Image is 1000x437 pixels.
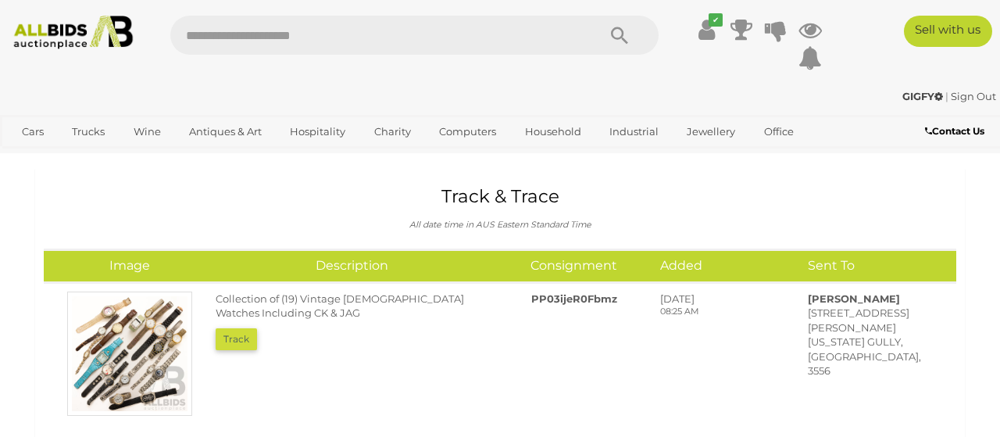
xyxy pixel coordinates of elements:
a: Computers [429,119,506,145]
a: Hospitality [280,119,355,145]
span: Image [109,258,150,273]
a: ✔ [695,16,719,44]
span: | [945,90,948,102]
span: Added [660,258,702,273]
a: Sign Out [951,90,996,102]
a: Cars [12,119,54,145]
button: Track [216,328,257,350]
a: Antiques & Art [179,119,272,145]
img: Collection of (19) Vintage Ladies Watches Including CK & JAG [67,292,192,417]
div: [STREET_ADDRESS][PERSON_NAME] [US_STATE] GULLY, [GEOGRAPHIC_DATA], 3556 [796,292,945,378]
a: [GEOGRAPHIC_DATA] [72,145,203,170]
a: Sell with us [904,16,992,47]
a: Household [515,119,591,145]
a: Wine [123,119,171,145]
h1: Track & Trace [55,187,945,206]
a: Trucks [62,119,115,145]
span: Description [316,258,388,273]
span: Collection of (19) Vintage [DEMOGRAPHIC_DATA] Watches Including CK & JAG [216,292,464,320]
img: Allbids.com.au [7,16,139,49]
a: GIGFY [902,90,945,102]
a: Contact Us [925,123,988,140]
a: Sports [12,145,64,170]
span: [DATE] [660,292,695,305]
a: Industrial [599,119,669,145]
span: Sent To [808,258,855,273]
strong: GIGFY [902,90,943,102]
i: ✔ [709,13,723,27]
b: [PERSON_NAME] [808,292,900,305]
b: PP03ijeR0Fbmz [531,292,617,305]
a: Charity [364,119,421,145]
a: Jewellery [677,119,745,145]
p: 08:25 AM [660,306,785,318]
a: Office [754,119,804,145]
i: All date time in AUS Eastern Standard Time [409,220,591,230]
span: Consignment [530,258,617,273]
button: Search [580,16,659,55]
b: Contact Us [925,125,984,137]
